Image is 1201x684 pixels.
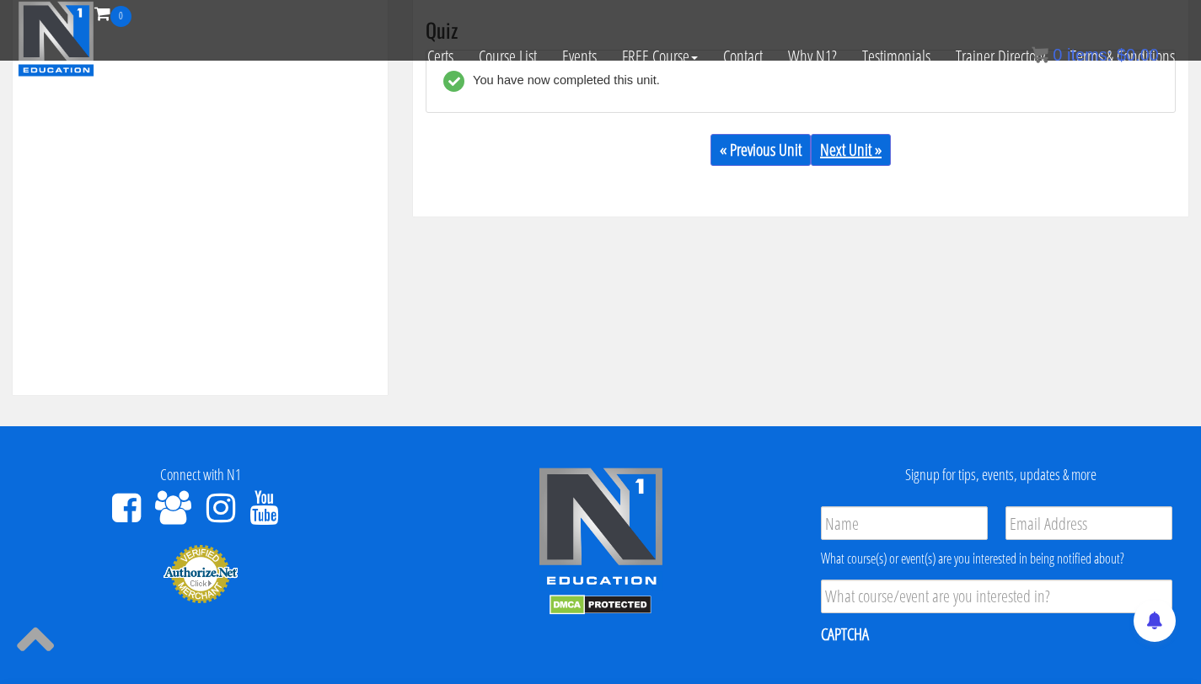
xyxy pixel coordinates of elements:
[110,6,131,27] span: 0
[163,543,239,604] img: Authorize.Net Merchant - Click to Verify
[415,27,466,86] a: Certs
[710,27,775,86] a: Contact
[1032,46,1048,63] img: icon11.png
[813,467,1188,484] h4: Signup for tips, events, updates & more
[13,467,388,484] h4: Connect with N1
[1032,45,1159,64] a: 0 items: $0.00
[550,595,651,615] img: DMCA.com Protection Status
[710,134,811,166] a: « Previous Unit
[821,580,1172,613] input: What course/event are you interested in?
[775,27,850,86] a: Why N1?
[821,623,869,645] label: CAPTCHA
[821,506,988,540] input: Name
[850,27,943,86] a: Testimonials
[821,548,1172,569] div: What course(s) or event(s) are you interested in being notified about?
[1005,506,1172,540] input: Email Address
[466,27,550,86] a: Course List
[811,134,891,166] a: Next Unit »
[94,2,131,24] a: 0
[550,27,609,86] a: Events
[609,27,710,86] a: FREE Course
[1117,45,1126,64] span: $
[1058,27,1188,86] a: Terms & Conditions
[538,467,664,591] img: n1-edu-logo
[1053,45,1062,64] span: 0
[943,27,1058,86] a: Trainer Directory
[1067,45,1112,64] span: items:
[1117,45,1159,64] bdi: 0.00
[18,1,94,77] img: n1-education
